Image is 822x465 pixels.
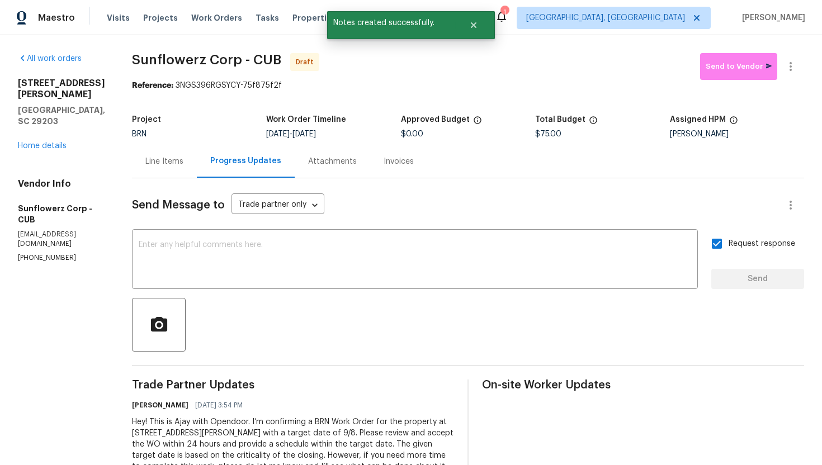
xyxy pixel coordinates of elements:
[132,116,161,124] h5: Project
[132,53,281,67] span: Sunflowerz Corp - CUB
[670,130,804,138] div: [PERSON_NAME]
[401,130,423,138] span: $0.00
[132,400,188,411] h6: [PERSON_NAME]
[266,116,346,124] h5: Work Order Timeline
[143,12,178,23] span: Projects
[706,60,772,73] span: Send to Vendor
[132,200,225,211] span: Send Message to
[18,230,105,249] p: [EMAIL_ADDRESS][DOMAIN_NAME]
[18,105,105,127] h5: [GEOGRAPHIC_DATA], SC 29203
[266,130,316,138] span: -
[327,11,455,35] span: Notes created successfully.
[535,130,561,138] span: $75.00
[526,12,685,23] span: [GEOGRAPHIC_DATA], [GEOGRAPHIC_DATA]
[191,12,242,23] span: Work Orders
[455,14,492,36] button: Close
[535,116,585,124] h5: Total Budget
[266,130,290,138] span: [DATE]
[145,156,183,167] div: Line Items
[296,56,318,68] span: Draft
[18,78,105,100] h2: [STREET_ADDRESS][PERSON_NAME]
[729,116,738,130] span: The hpm assigned to this work order.
[18,178,105,189] h4: Vendor Info
[232,196,324,215] div: Trade partner only
[107,12,130,23] span: Visits
[482,379,804,391] span: On-site Worker Updates
[473,116,482,130] span: The total cost of line items that have been approved by both Opendoor and the Trade Partner. This...
[132,379,454,391] span: Trade Partner Updates
[18,203,105,225] h5: Sunflowerz Corp - CUB
[500,7,508,18] div: 1
[384,156,414,167] div: Invoices
[292,12,336,23] span: Properties
[401,116,470,124] h5: Approved Budget
[700,53,777,80] button: Send to Vendor
[256,14,279,22] span: Tasks
[738,12,805,23] span: [PERSON_NAME]
[308,156,357,167] div: Attachments
[195,400,243,411] span: [DATE] 3:54 PM
[210,155,281,167] div: Progress Updates
[18,55,82,63] a: All work orders
[132,82,173,89] b: Reference:
[589,116,598,130] span: The total cost of line items that have been proposed by Opendoor. This sum includes line items th...
[18,253,105,263] p: [PHONE_NUMBER]
[292,130,316,138] span: [DATE]
[18,142,67,150] a: Home details
[670,116,726,124] h5: Assigned HPM
[38,12,75,23] span: Maestro
[729,238,795,250] span: Request response
[132,80,804,91] div: 3NGS396RGSYCY-75f875f2f
[132,130,147,138] span: BRN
